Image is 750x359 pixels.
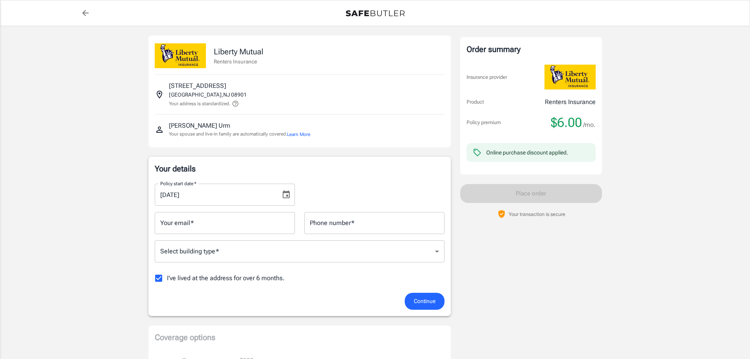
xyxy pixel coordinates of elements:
p: [STREET_ADDRESS] [169,81,226,91]
p: Liberty Mutual [214,46,263,58]
img: Back to quotes [346,10,405,17]
p: Insurance provider [467,73,507,81]
button: Continue [405,293,444,310]
p: Your address is standardized. [169,100,230,107]
label: Policy start date [160,180,196,187]
p: Policy premium [467,119,501,126]
p: [GEOGRAPHIC_DATA] , NJ 08901 [169,91,247,99]
svg: Insured person [155,125,164,134]
p: Your spouse and live-in family are automatically covered. [169,130,310,138]
span: /mo. [583,119,596,130]
input: Enter email [155,212,295,234]
p: Your transaction is secure [509,210,565,218]
button: Learn More [287,131,310,138]
input: MM/DD/YYYY [155,184,275,206]
p: Your details [155,163,444,174]
div: Order summary [467,43,596,55]
img: Liberty Mutual [155,43,206,68]
p: Product [467,98,484,106]
svg: Insured address [155,90,164,99]
span: $6.00 [551,115,582,130]
p: Renters Insurance [545,97,596,107]
p: Renters Insurance [214,58,263,65]
a: back to quotes [78,5,93,21]
button: Choose date, selected date is Aug 20, 2025 [278,187,294,203]
img: Liberty Mutual [544,65,596,89]
span: I've lived at the address for over 6 months. [167,273,285,283]
p: [PERSON_NAME] Urm [169,121,230,130]
input: Enter number [304,212,444,234]
div: Online purchase discount applied. [486,149,568,156]
span: Continue [414,296,435,306]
